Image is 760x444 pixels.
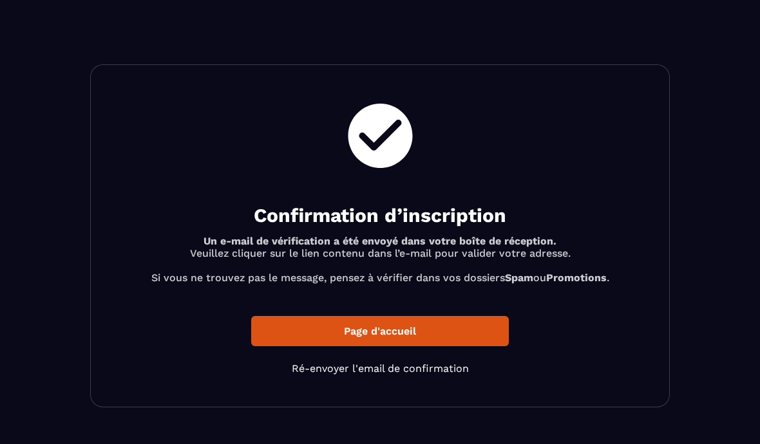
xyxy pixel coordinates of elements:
[341,97,419,174] img: check
[251,316,509,346] a: Page d'accueil
[123,235,637,284] p: Veuillez cliquer sur le lien contenu dans l’e-mail pour valider votre adresse. Si vous ne trouvez...
[546,272,607,284] b: Promotions
[204,235,556,247] b: Un e-mail de vérification a été envoyé dans votre boîte de réception.
[505,272,533,284] b: Spam
[123,203,637,228] h2: Confirmation d’inscription
[292,362,469,375] a: Ré-envoyer l'email de confirmation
